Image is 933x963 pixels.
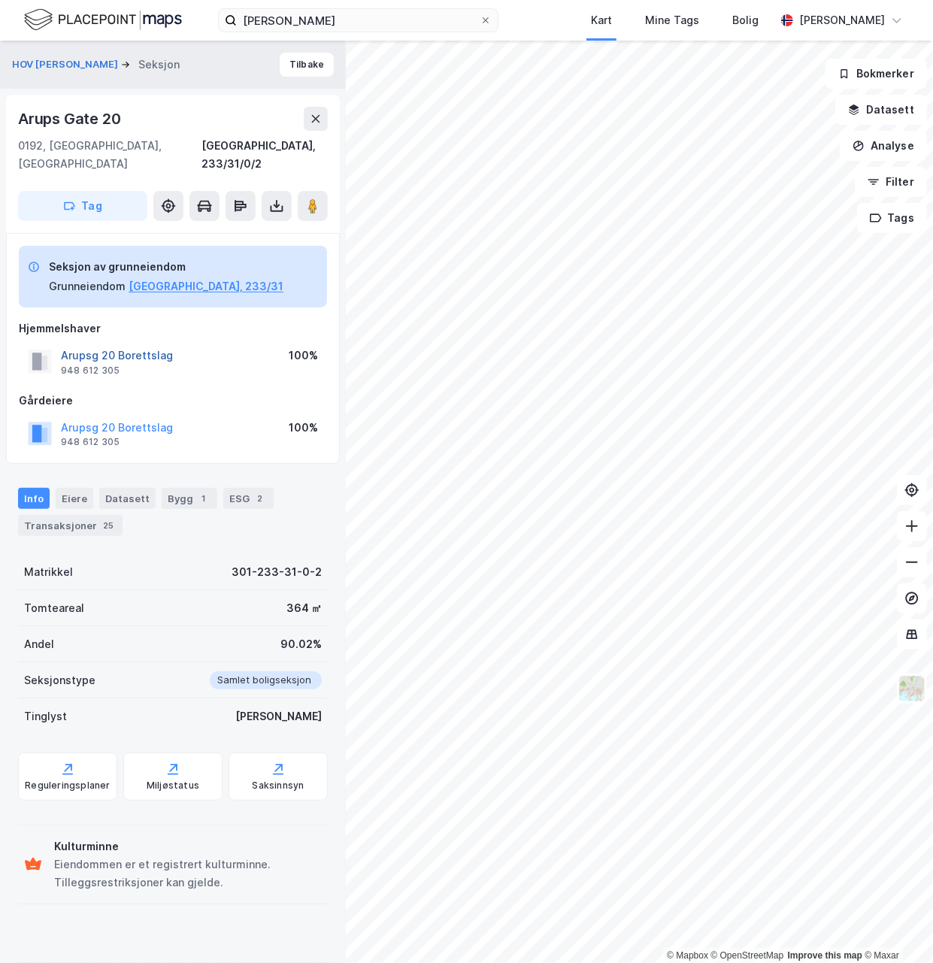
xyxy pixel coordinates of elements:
[18,191,147,221] button: Tag
[235,707,322,725] div: [PERSON_NAME]
[18,515,123,536] div: Transaksjoner
[201,137,328,173] div: [GEOGRAPHIC_DATA], 233/31/0/2
[18,137,201,173] div: 0192, [GEOGRAPHIC_DATA], [GEOGRAPHIC_DATA]
[12,57,121,72] button: HOV [PERSON_NAME]
[835,95,927,125] button: Datasett
[253,780,304,792] div: Saksinnsyn
[18,488,50,509] div: Info
[100,518,117,533] div: 25
[54,837,322,855] div: Kulturminne
[24,707,67,725] div: Tinglyst
[840,131,927,161] button: Analyse
[162,488,217,509] div: Bygg
[24,671,95,689] div: Seksjonstype
[289,347,318,365] div: 100%
[732,11,759,29] div: Bolig
[857,203,927,233] button: Tags
[858,891,933,963] iframe: Chat Widget
[19,319,327,338] div: Hjemmelshaver
[825,59,927,89] button: Bokmerker
[280,53,334,77] button: Tilbake
[24,599,84,617] div: Tomteareal
[711,950,784,961] a: OpenStreetMap
[232,563,322,581] div: 301-233-31-0-2
[898,674,926,703] img: Z
[99,488,156,509] div: Datasett
[289,419,318,437] div: 100%
[286,599,322,617] div: 364 ㎡
[25,780,110,792] div: Reguleringsplaner
[667,950,708,961] a: Mapbox
[56,488,93,509] div: Eiere
[280,635,322,653] div: 90.02%
[645,11,699,29] div: Mine Tags
[788,950,862,961] a: Improve this map
[138,56,180,74] div: Seksjon
[591,11,612,29] div: Kart
[61,436,120,448] div: 948 612 305
[147,780,199,792] div: Miljøstatus
[49,277,126,295] div: Grunneiendom
[799,11,885,29] div: [PERSON_NAME]
[855,167,927,197] button: Filter
[253,491,268,506] div: 2
[61,365,120,377] div: 948 612 305
[196,491,211,506] div: 1
[18,107,123,131] div: Arups Gate 20
[129,277,283,295] button: [GEOGRAPHIC_DATA], 233/31
[24,563,73,581] div: Matrikkel
[19,392,327,410] div: Gårdeiere
[223,488,274,509] div: ESG
[24,635,54,653] div: Andel
[54,855,322,892] div: Eiendommen er et registrert kulturminne. Tilleggsrestriksjoner kan gjelde.
[237,9,480,32] input: Søk på adresse, matrikkel, gårdeiere, leietakere eller personer
[49,258,283,276] div: Seksjon av grunneiendom
[24,7,182,33] img: logo.f888ab2527a4732fd821a326f86c7f29.svg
